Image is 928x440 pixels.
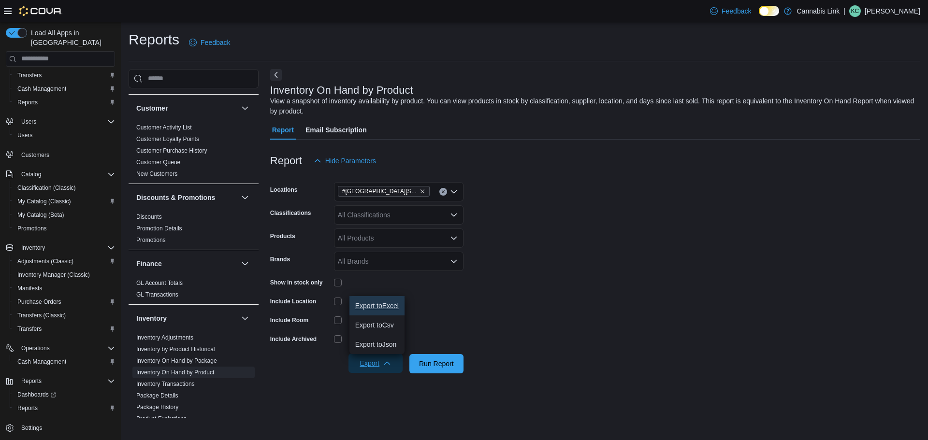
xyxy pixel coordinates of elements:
[185,33,234,52] a: Feedback
[270,232,295,240] label: Products
[14,269,94,281] a: Inventory Manager (Classic)
[17,342,54,354] button: Operations
[136,346,215,353] a: Inventory by Product Historical
[270,186,298,194] label: Locations
[270,209,311,217] label: Classifications
[14,389,115,400] span: Dashboards
[14,83,70,95] a: Cash Management
[10,69,119,82] button: Transfers
[17,422,115,434] span: Settings
[10,322,119,336] button: Transfers
[17,211,64,219] span: My Catalog (Beta)
[450,257,458,265] button: Open list of options
[355,302,399,310] span: Export to Excel
[136,236,166,244] span: Promotions
[136,313,167,323] h3: Inventory
[136,369,214,376] span: Inventory On Hand by Product
[17,242,49,254] button: Inventory
[136,357,217,364] a: Inventory On Hand by Package
[136,313,237,323] button: Inventory
[10,295,119,309] button: Purchase Orders
[14,296,65,308] a: Purchase Orders
[136,334,193,341] a: Inventory Adjustments
[136,357,217,365] span: Inventory On Hand by Package
[270,298,316,305] label: Include Location
[439,188,447,196] button: Clear input
[14,223,115,234] span: Promotions
[270,279,323,286] label: Show in stock only
[14,310,70,321] a: Transfers (Classic)
[136,334,193,341] span: Inventory Adjustments
[10,268,119,282] button: Inventory Manager (Classic)
[14,389,60,400] a: Dashboards
[10,255,119,268] button: Adjustments (Classic)
[14,196,75,207] a: My Catalog (Classic)
[14,255,115,267] span: Adjustments (Classic)
[450,234,458,242] button: Open list of options
[14,196,115,207] span: My Catalog (Classic)
[14,129,36,141] a: Users
[136,291,178,298] a: GL Transactions
[2,168,119,181] button: Catalog
[843,5,845,17] p: |
[27,28,115,47] span: Load All Apps in [GEOGRAPHIC_DATA]
[10,222,119,235] button: Promotions
[21,244,45,252] span: Inventory
[239,258,251,270] button: Finance
[136,380,195,388] span: Inventory Transactions
[17,131,32,139] span: Users
[129,211,259,250] div: Discounts & Promotions
[14,283,46,294] a: Manifests
[21,151,49,159] span: Customers
[14,97,42,108] a: Reports
[270,255,290,263] label: Brands
[17,116,40,128] button: Users
[17,391,56,398] span: Dashboards
[14,323,115,335] span: Transfers
[355,341,399,348] span: Export to Json
[310,151,380,170] button: Hide Parameters
[14,402,115,414] span: Reports
[17,404,38,412] span: Reports
[21,424,42,432] span: Settings
[136,124,192,131] a: Customer Activity List
[14,83,115,95] span: Cash Management
[10,355,119,369] button: Cash Management
[14,323,45,335] a: Transfers
[14,182,80,194] a: Classification (Classic)
[14,97,115,108] span: Reports
[17,271,90,279] span: Inventory Manager (Classic)
[14,269,115,281] span: Inventory Manager (Classic)
[17,312,66,319] span: Transfers (Classic)
[14,356,115,368] span: Cash Management
[136,170,177,178] span: New Customers
[10,388,119,401] a: Dashboards
[17,375,45,387] button: Reports
[270,335,317,343] label: Include Archived
[865,5,920,17] p: [PERSON_NAME]
[136,147,207,155] span: Customer Purchase History
[136,103,237,113] button: Customer
[17,325,42,333] span: Transfers
[136,381,195,387] a: Inventory Transactions
[136,213,162,220] a: Discounts
[797,5,840,17] p: Cannabis Link
[17,71,42,79] span: Transfers
[10,195,119,208] button: My Catalog (Classic)
[14,296,115,308] span: Purchase Orders
[136,103,168,113] h3: Customer
[239,102,251,114] button: Customer
[136,147,207,154] a: Customer Purchase History
[136,225,182,232] span: Promotion Details
[349,335,405,354] button: Export toJson
[849,5,861,17] div: Kayla Chow
[10,208,119,222] button: My Catalog (Beta)
[14,129,115,141] span: Users
[2,374,119,388] button: Reports
[17,85,66,93] span: Cash Management
[10,309,119,322] button: Transfers (Classic)
[14,356,70,368] a: Cash Management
